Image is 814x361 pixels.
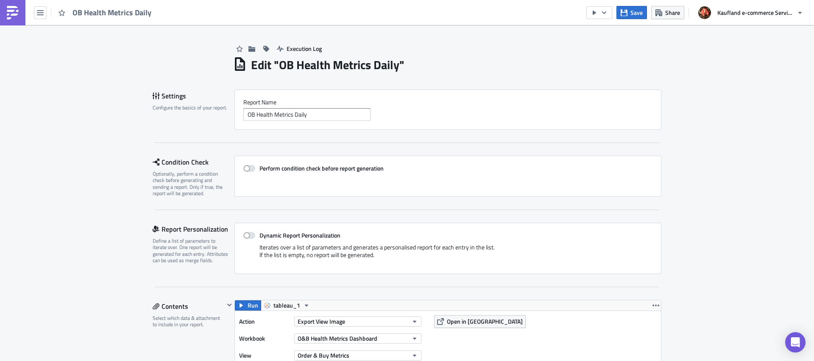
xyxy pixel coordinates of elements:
[239,332,290,345] label: Workbook
[153,104,229,111] div: Configure the basics of your report.
[693,3,808,22] button: Kaufland e-commerce Services GmbH & Co. KG
[434,315,526,328] button: Open in [GEOGRAPHIC_DATA]
[6,6,20,20] img: PushMetrics
[273,42,326,55] button: Execution Log
[248,300,258,311] span: Run
[153,223,234,235] div: Report Personalization
[294,350,421,361] button: Order & Buy Metrics
[235,300,261,311] button: Run
[72,8,152,17] span: OB Health Metrics Daily
[153,238,229,264] div: Define a list of parameters to iterate over. One report will be generated for each entry. Attribu...
[697,6,712,20] img: Avatar
[294,316,421,327] button: Export View Image
[665,8,680,17] span: Share
[447,317,523,326] span: Open in [GEOGRAPHIC_DATA]
[273,300,300,311] span: tableau_1
[294,333,421,344] button: O&B Health Metrics Dashboard
[251,57,404,73] h1: Edit " OB Health Metrics Daily "
[630,8,643,17] span: Save
[243,98,652,106] label: Report Nam﻿e
[298,351,349,360] span: Order & Buy Metrics
[259,164,384,173] strong: Perform condition check before report generation
[616,6,647,19] button: Save
[717,8,794,17] span: Kaufland e-commerce Services GmbH & Co. KG
[224,300,234,310] button: Hide content
[153,171,229,197] div: Optionally, perform a condition check before generating and sending a report. Only if true, the r...
[243,243,652,265] div: Iterates over a list of parameters and generates a personalised report for each entry in the list...
[153,300,224,313] div: Contents
[651,6,684,19] button: Share
[261,300,313,311] button: tableau_1
[298,334,377,343] span: O&B Health Metrics Dashboard
[153,90,234,102] div: Settings
[239,315,290,328] label: Action
[153,156,234,168] div: Condition Check
[785,332,806,353] div: Open Intercom Messenger
[298,317,345,326] span: Export View Image
[287,44,322,53] span: Execution Log
[259,231,340,240] strong: Dynamic Report Personalization
[153,315,224,328] div: Select which data & attachment to include in your report.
